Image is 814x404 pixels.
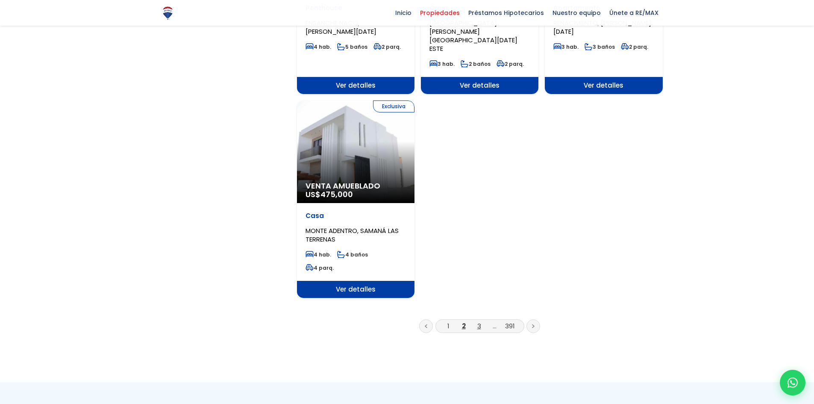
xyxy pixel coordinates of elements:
span: 2 parq. [497,60,524,68]
span: Ver detalles [421,77,538,94]
span: Exclusiva [373,100,414,112]
span: 3 hab. [553,43,579,50]
span: 475,000 [320,189,353,200]
span: 4 hab. [306,251,331,258]
span: Ver detalles [297,281,414,298]
span: Ver detalles [545,77,662,94]
p: Casa [306,212,406,220]
img: Logo de REMAX [160,6,175,21]
span: 4 parq. [306,264,334,271]
span: 2 parq. [621,43,648,50]
a: Exclusiva Venta Amueblado US$475,000 Casa MONTE ADENTRO, SAMANÁ LAS TERRENAS 4 hab. 4 baños 4 par... [297,100,414,298]
span: Venta Amueblado [306,182,406,190]
span: [GEOGRAPHIC_DATA][PERSON_NAME][GEOGRAPHIC_DATA][DATE] ESTE [429,18,517,53]
a: 3 [477,321,481,330]
span: Propiedades [416,6,464,19]
span: Inicio [391,6,416,19]
span: Nuestro equipo [548,6,605,19]
span: 4 hab. [306,43,331,50]
span: 3 baños [585,43,615,50]
span: Ver detalles [297,77,414,94]
span: US$ [306,189,353,200]
a: ... [493,321,497,330]
span: Únete a RE/MAX [605,6,663,19]
a: 391 [505,321,515,330]
span: 4 baños [337,251,368,258]
span: 3 hab. [429,60,455,68]
span: RENACIMIENTO, [PERSON_NAME][DATE] [553,18,651,36]
span: ENSANCHE NACO, [PERSON_NAME][DATE] [306,18,376,36]
span: MONTE ADENTRO, SAMANÁ LAS TERRENAS [306,226,399,244]
span: 2 baños [461,60,491,68]
span: 5 baños [337,43,367,50]
a: 2 [462,321,466,330]
a: 1 [447,321,450,330]
span: 2 parq. [373,43,401,50]
span: Préstamos Hipotecarios [464,6,548,19]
